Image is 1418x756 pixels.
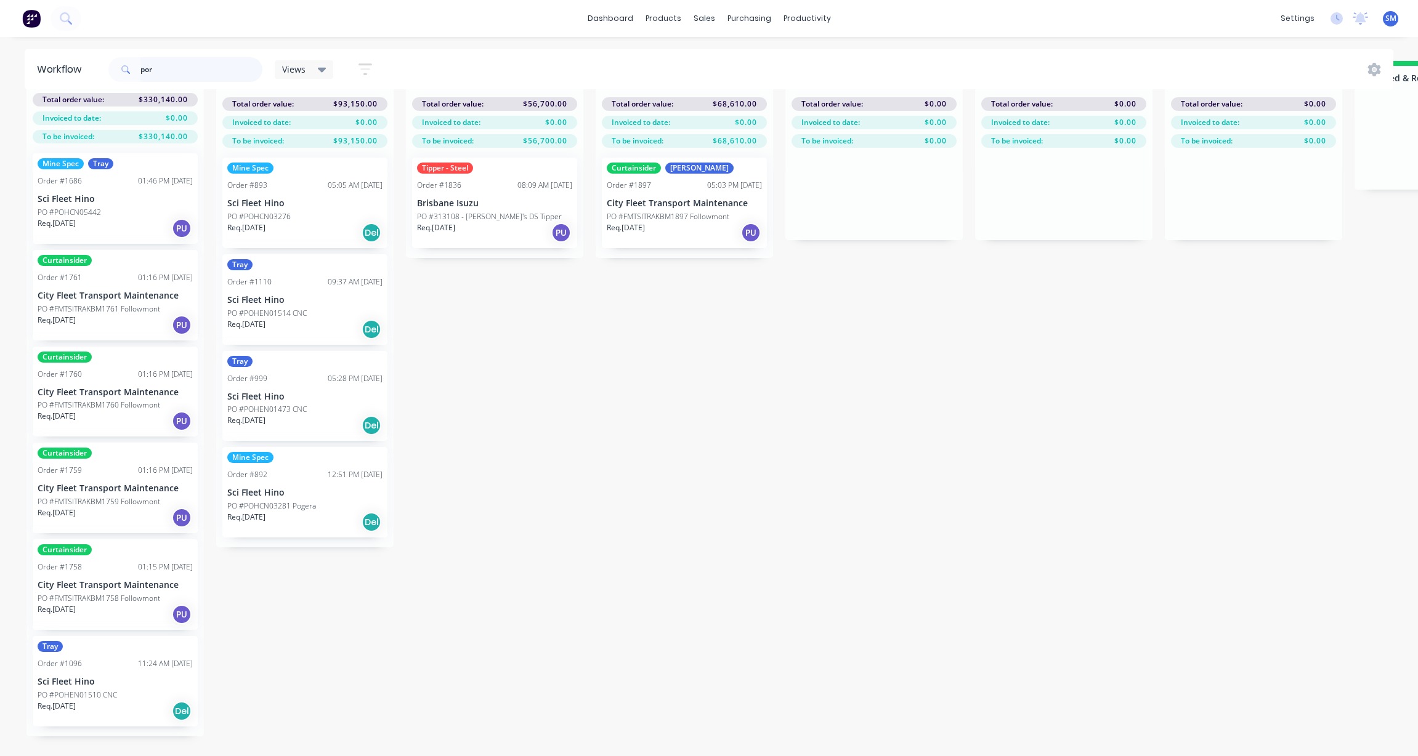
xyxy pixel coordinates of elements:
div: Order #893 [227,180,267,191]
span: $330,140.00 [139,94,188,105]
div: Del [172,701,192,721]
span: $0.00 [925,135,947,147]
span: $0.00 [925,99,947,110]
span: $0.00 [1304,99,1326,110]
div: Tipper - Steel [417,163,473,174]
div: TrayOrder #111009:37 AM [DATE]Sci Fleet HinoPO #POHEN01514 CNCReq.[DATE]Del [222,254,387,345]
div: products [639,9,687,28]
p: City Fleet Transport Maintenance [38,580,193,590]
p: Req. [DATE] [38,411,76,422]
p: PO #POHEN01473 CNC [227,404,307,415]
div: Order #1897 [607,180,651,191]
div: sales [687,9,721,28]
span: To be invoiced: [801,135,853,147]
p: Sci Fleet Hino [227,392,383,402]
span: $93,150.00 [333,135,378,147]
div: Order #1110 [227,276,272,288]
p: Req. [DATE] [38,218,76,229]
p: Req. [DATE] [227,415,265,426]
span: Total order value: [991,99,1053,110]
div: productivity [777,9,837,28]
div: Tipper - SteelOrder #183608:09 AM [DATE]Brisbane IsuzuPO #313108 - [PERSON_NAME]'s DS TipperReq.[... [412,158,577,248]
p: PO #FMTSITRAKBM1759 Followmont [38,496,160,507]
div: 05:03 PM [DATE] [707,180,762,191]
div: PU [172,411,192,431]
span: SM [1385,13,1396,24]
div: Mine Spec [227,163,273,174]
span: Total order value: [43,94,104,105]
p: PO #POHCN03276 [227,211,291,222]
div: 12:51 PM [DATE] [328,469,383,480]
span: $0.00 [1304,135,1326,147]
span: $68,610.00 [713,99,757,110]
div: Order #1760 [38,369,82,380]
div: CurtainsiderOrder #175801:15 PM [DATE]City Fleet Transport MaintenancePO #FMTSITRAKBM1758 Followm... [33,539,198,630]
div: PU [172,219,192,238]
p: PO #POHEN01510 CNC [38,690,117,701]
div: Order #1759 [38,465,82,476]
span: Invoiced to date: [43,113,101,124]
p: Sci Fleet Hino [227,198,383,209]
p: Req. [DATE] [607,222,645,233]
div: Order #999 [227,373,267,384]
div: purchasing [721,9,777,28]
div: 01:46 PM [DATE] [138,175,193,187]
div: PU [741,223,761,243]
span: $93,150.00 [333,99,378,110]
p: Req. [DATE] [38,604,76,615]
div: [PERSON_NAME] [665,163,734,174]
span: Invoiced to date: [232,117,291,128]
p: Req. [DATE] [227,512,265,523]
div: Curtainsider [607,163,661,174]
p: City Fleet Transport Maintenance [38,291,193,301]
div: TrayOrder #99905:28 PM [DATE]Sci Fleet HinoPO #POHEN01473 CNCReq.[DATE]Del [222,351,387,441]
input: Search for orders... [140,57,262,82]
div: Workflow [37,62,87,77]
div: 05:05 AM [DATE] [328,180,383,191]
span: $0.00 [1304,117,1326,128]
p: Sci Fleet Hino [227,295,383,305]
div: Del [362,512,381,532]
p: City Fleet Transport Maintenance [607,198,762,209]
div: Mine SpecOrder #89212:51 PM [DATE]Sci Fleet HinoPO #POHCN03281 PogeraReq.[DATE]Del [222,447,387,537]
p: PO #FMTSITRAKBM1760 Followmont [38,400,160,411]
p: PO #POHCN05442 [38,207,101,218]
div: Curtainsider [38,544,92,555]
p: Req. [DATE] [227,222,265,233]
div: PU [551,223,571,243]
span: To be invoiced: [612,135,663,147]
span: $56,700.00 [523,99,567,110]
div: settings [1274,9,1321,28]
div: Order #1836 [417,180,461,191]
span: Invoiced to date: [612,117,670,128]
span: Total order value: [612,99,673,110]
p: PO #313108 - [PERSON_NAME]'s DS Tipper [417,211,562,222]
div: Order #1096 [38,658,82,669]
span: $0.00 [1114,117,1136,128]
p: PO #FMTSITRAKBM1758 Followmont [38,593,160,604]
p: PO #POHEN01514 CNC [227,308,307,319]
span: To be invoiced: [991,135,1043,147]
div: Curtainsider [38,352,92,363]
div: Mine SpecTrayOrder #168601:46 PM [DATE]Sci Fleet HinoPO #POHCN05442Req.[DATE]PU [33,153,198,244]
span: $68,610.00 [713,135,757,147]
div: CurtainsiderOrder #176101:16 PM [DATE]City Fleet Transport MaintenancePO #FMTSITRAKBM1761 Followm... [33,250,198,340]
span: $0.00 [166,113,188,124]
span: Total order value: [1181,99,1242,110]
span: Invoiced to date: [1181,117,1239,128]
div: PU [172,605,192,624]
div: Mine Spec [227,452,273,463]
div: Tray [227,356,253,367]
p: PO #FMTSITRAKBM1897 Followmont [607,211,729,222]
div: Mine Spec [38,158,84,169]
div: Tray [88,158,113,169]
span: Total order value: [422,99,484,110]
div: PU [172,315,192,335]
span: Total order value: [232,99,294,110]
p: Req. [DATE] [38,507,76,518]
span: To be invoiced: [422,135,474,147]
div: 01:16 PM [DATE] [138,369,193,380]
p: Sci Fleet Hino [227,488,383,498]
span: Invoiced to date: [422,117,480,128]
img: Factory [22,9,41,28]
